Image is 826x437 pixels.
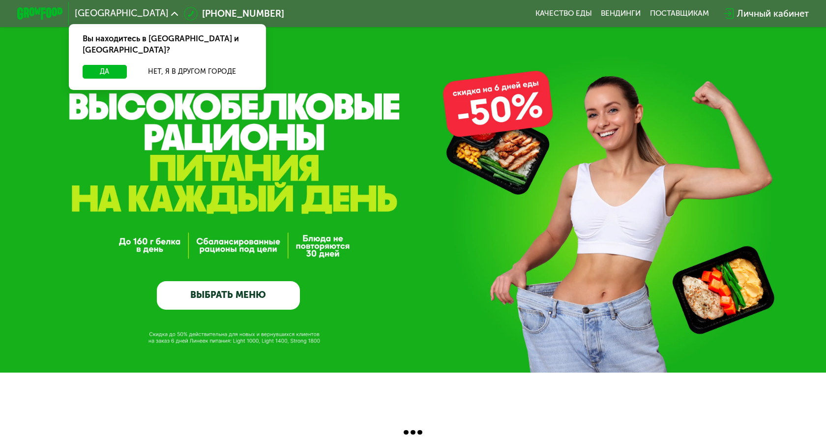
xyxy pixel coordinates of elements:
[83,65,127,79] button: Да
[157,281,300,310] a: ВЫБРАТЬ МЕНЮ
[184,7,284,21] a: [PHONE_NUMBER]
[69,24,266,65] div: Вы находитесь в [GEOGRAPHIC_DATA] и [GEOGRAPHIC_DATA]?
[737,7,809,21] div: Личный кабинет
[131,65,252,79] button: Нет, я в другом городе
[535,9,592,18] a: Качество еды
[601,9,641,18] a: Вендинги
[650,9,709,18] div: поставщикам
[75,9,169,18] span: [GEOGRAPHIC_DATA]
